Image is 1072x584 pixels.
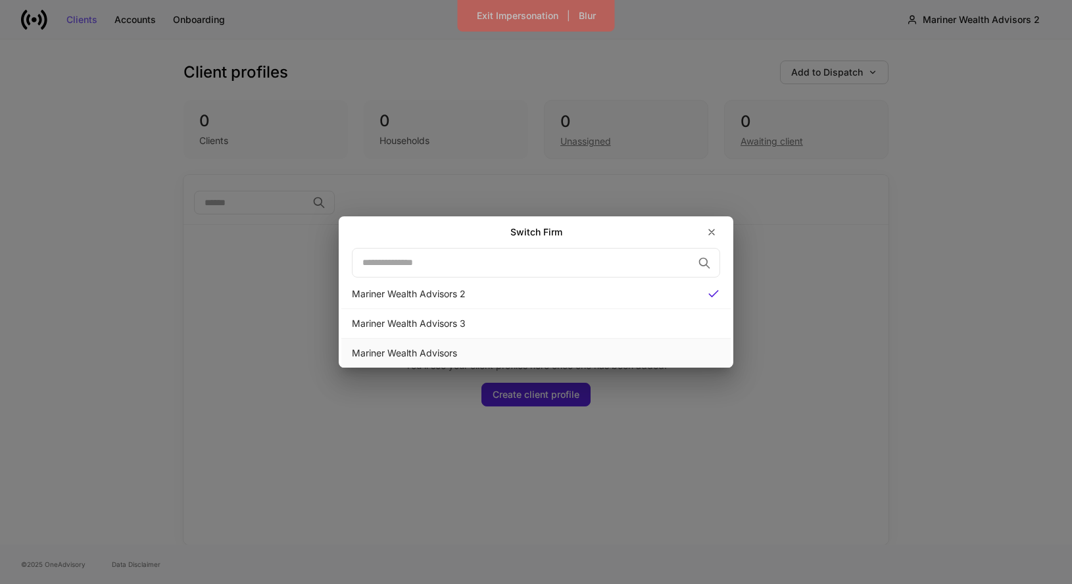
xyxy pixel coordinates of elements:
[352,317,720,330] div: Mariner Wealth Advisors 3
[477,11,558,20] div: Exit Impersonation
[510,226,562,239] h2: Switch Firm
[352,287,696,301] div: Mariner Wealth Advisors 2
[352,347,720,360] div: Mariner Wealth Advisors
[579,11,596,20] div: Blur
